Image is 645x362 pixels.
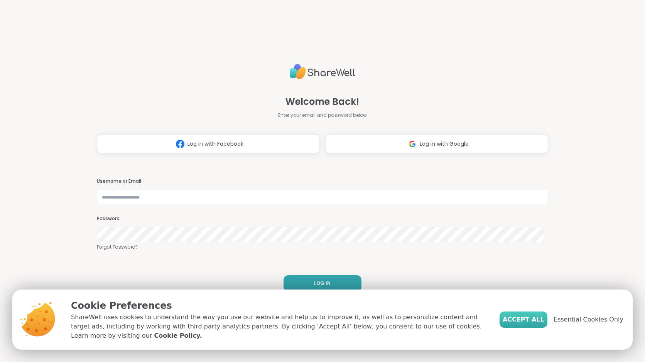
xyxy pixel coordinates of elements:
[97,178,548,185] h3: Username or Email
[326,134,548,153] button: Log in with Google
[97,216,548,222] h3: Password
[420,140,469,148] span: Log in with Google
[97,244,548,251] a: Forgot Password?
[71,299,487,313] p: Cookie Preferences
[554,315,623,324] span: Essential Cookies Only
[173,137,187,151] img: ShareWell Logomark
[278,112,367,119] span: Enter your email and password below
[97,134,319,153] button: Log in with Facebook
[284,275,361,291] button: LOG IN
[285,95,359,109] span: Welcome Back!
[71,313,487,340] p: ShareWell uses cookies to understand the way you use our website and help us to improve it, as we...
[405,137,420,151] img: ShareWell Logomark
[503,315,544,324] span: Accept All
[500,311,547,328] button: Accept All
[187,140,243,148] span: Log in with Facebook
[290,61,355,83] img: ShareWell Logo
[314,280,331,287] span: LOG IN
[154,331,202,340] a: Cookie Policy.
